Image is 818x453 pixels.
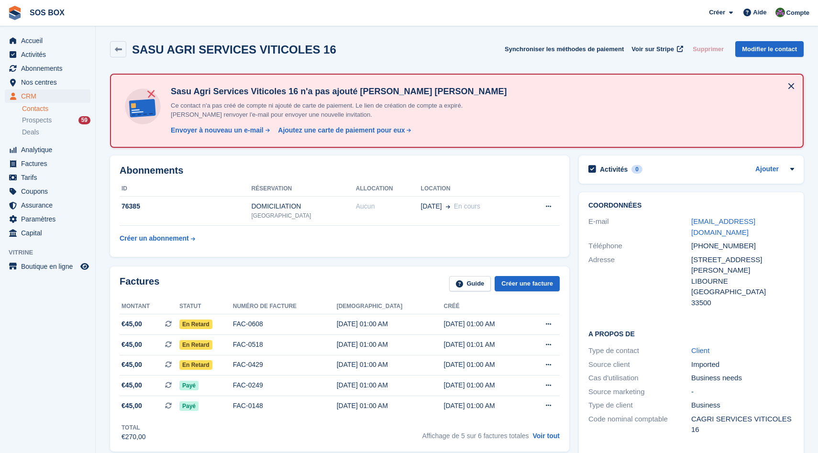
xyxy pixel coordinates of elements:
[167,101,502,120] p: Ce contact n'a pas créé de compte ni ajouté de carte de paiement. Le lien de création de compte a...
[753,8,766,17] span: Aide
[171,125,264,135] div: Envoyer à nouveau un e-mail
[691,373,794,384] div: Business needs
[588,329,794,338] h2: A propos de
[337,340,444,350] div: [DATE] 01:00 AM
[5,34,90,47] a: menu
[120,276,159,292] h2: Factures
[21,89,78,103] span: CRM
[22,104,90,113] a: Contacts
[21,143,78,156] span: Analytique
[179,401,199,411] span: Payé
[454,202,480,210] span: En cours
[21,157,78,170] span: Factures
[78,116,90,124] div: 59
[22,128,39,137] span: Deals
[8,6,22,20] img: stora-icon-8386f47178a22dfd0bd8f6a31ec36ba5ce8667c1dd55bd0f319d3a0aa187defe.svg
[233,380,337,390] div: FAC-0249
[691,387,794,398] div: -
[588,414,691,435] div: Code nominal comptable
[337,360,444,370] div: [DATE] 01:00 AM
[691,414,794,435] div: CAGRI SERVICES VITICOLES 16
[691,346,709,354] a: Client
[122,380,142,390] span: €45,00
[709,8,725,17] span: Créer
[5,76,90,89] a: menu
[120,165,560,176] h2: Abonnements
[691,254,794,276] div: [STREET_ADDRESS][PERSON_NAME]
[179,320,212,329] span: En retard
[233,340,337,350] div: FAC-0518
[5,89,90,103] a: menu
[691,298,794,309] div: 33500
[120,230,195,247] a: Créer un abonnement
[505,41,624,57] button: Synchroniser les méthodes de paiement
[5,212,90,226] a: menu
[21,76,78,89] span: Nos centres
[337,401,444,411] div: [DATE] 01:00 AM
[422,432,529,440] span: Affichage de 5 sur 6 factures totales
[5,48,90,61] a: menu
[122,319,142,329] span: €45,00
[278,125,405,135] div: Ajoutez une carte de paiement pour eux
[167,86,507,97] h4: Sasu Agri Services Viticoles 16 n'a pas ajouté [PERSON_NAME] [PERSON_NAME]
[132,43,336,56] h2: SASU AGRI SERVICES VITICOLES 16
[233,319,337,329] div: FAC-0608
[449,276,491,292] a: Guide
[600,165,628,174] h2: Activités
[5,171,90,184] a: menu
[421,181,525,197] th: Location
[21,62,78,75] span: Abonnements
[122,401,142,411] span: €45,00
[233,299,337,314] th: Numéro de facture
[5,143,90,156] a: menu
[120,181,252,197] th: ID
[628,41,685,57] a: Voir sur Stripe
[233,401,337,411] div: FAC-0148
[252,211,356,220] div: [GEOGRAPHIC_DATA]
[691,359,794,370] div: Imported
[588,359,691,370] div: Source client
[588,241,691,252] div: Téléphone
[22,116,52,125] span: Prospects
[631,165,642,174] div: 0
[356,201,421,211] div: Aucun
[588,387,691,398] div: Source marketing
[79,261,90,272] a: Boutique d'aperçu
[691,276,794,287] div: LIBOURNE
[26,5,68,21] a: SOS BOX
[444,299,527,314] th: Créé
[775,8,785,17] img: ALEXANDRE SOUBIRA
[5,199,90,212] a: menu
[588,373,691,384] div: Cas d'utilisation
[532,432,560,440] a: Voir tout
[735,41,804,57] a: Modifier le contact
[588,400,691,411] div: Type de client
[691,400,794,411] div: Business
[122,340,142,350] span: €45,00
[179,299,233,314] th: Statut
[21,212,78,226] span: Paramètres
[179,340,212,350] span: En retard
[21,48,78,61] span: Activités
[444,340,527,350] div: [DATE] 01:01 AM
[421,201,442,211] span: [DATE]
[356,181,421,197] th: Allocation
[444,360,527,370] div: [DATE] 01:00 AM
[444,319,527,329] div: [DATE] 01:00 AM
[337,299,444,314] th: [DEMOGRAPHIC_DATA]
[120,201,252,211] div: 76385
[21,171,78,184] span: Tarifs
[631,44,674,54] span: Voir sur Stripe
[444,380,527,390] div: [DATE] 01:00 AM
[274,125,412,135] a: Ajoutez une carte de paiement pour eux
[444,401,527,411] div: [DATE] 01:00 AM
[5,185,90,198] a: menu
[120,299,179,314] th: Montant
[337,380,444,390] div: [DATE] 01:00 AM
[21,260,78,273] span: Boutique en ligne
[122,423,146,432] div: Total
[22,127,90,137] a: Deals
[588,345,691,356] div: Type de contact
[21,199,78,212] span: Assurance
[179,360,212,370] span: En retard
